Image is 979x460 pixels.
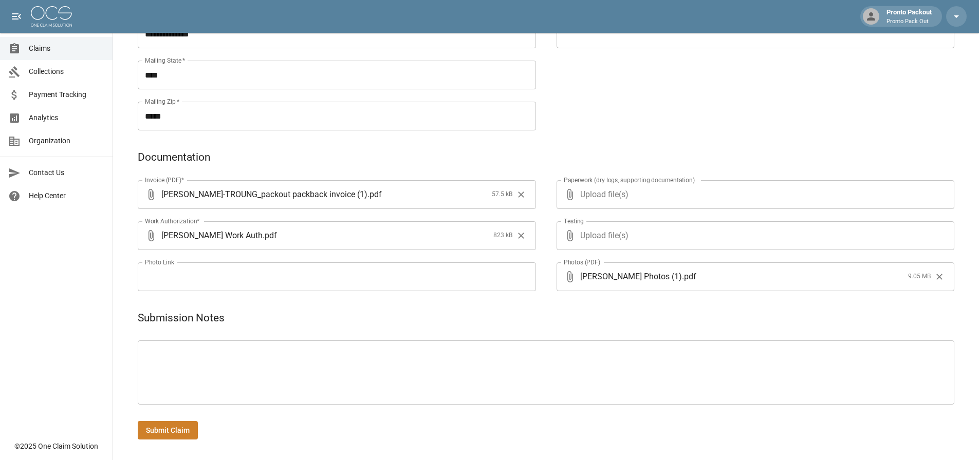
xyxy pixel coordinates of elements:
[31,6,72,27] img: ocs-logo-white-transparent.png
[145,258,174,266] label: Photo Link
[29,66,104,77] span: Collections
[580,221,927,250] span: Upload file(s)
[29,190,104,201] span: Help Center
[29,43,104,54] span: Claims
[932,269,947,284] button: Clear
[161,229,263,241] span: [PERSON_NAME] Work Auth
[564,217,584,225] label: Testing
[6,6,27,27] button: open drawer
[29,89,104,100] span: Payment Tracking
[29,112,104,123] span: Analytics
[161,188,367,200] span: [PERSON_NAME]-TROUNG_packout packback invoice (1)
[882,7,936,26] div: Pronto Packout
[682,271,696,282] span: . pdf
[29,136,104,146] span: Organization
[564,258,600,266] label: Photos (PDF)
[886,17,932,26] p: Pronto Pack Out
[580,180,927,209] span: Upload file(s)
[564,176,695,184] label: Paperwork (dry logs, supporting documentation)
[145,56,185,65] label: Mailing State
[908,272,931,282] span: 9.05 MB
[14,441,98,451] div: © 2025 One Claim Solution
[513,187,529,202] button: Clear
[493,231,512,241] span: 823 kB
[513,228,529,243] button: Clear
[492,189,512,200] span: 57.5 kB
[367,188,382,200] span: . pdf
[580,271,682,282] span: [PERSON_NAME] Photos (1)
[145,97,180,106] label: Mailing Zip
[138,421,198,440] button: Submit Claim
[145,217,200,225] label: Work Authorization*
[29,167,104,178] span: Contact Us
[263,229,277,241] span: . pdf
[145,176,184,184] label: Invoice (PDF)*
